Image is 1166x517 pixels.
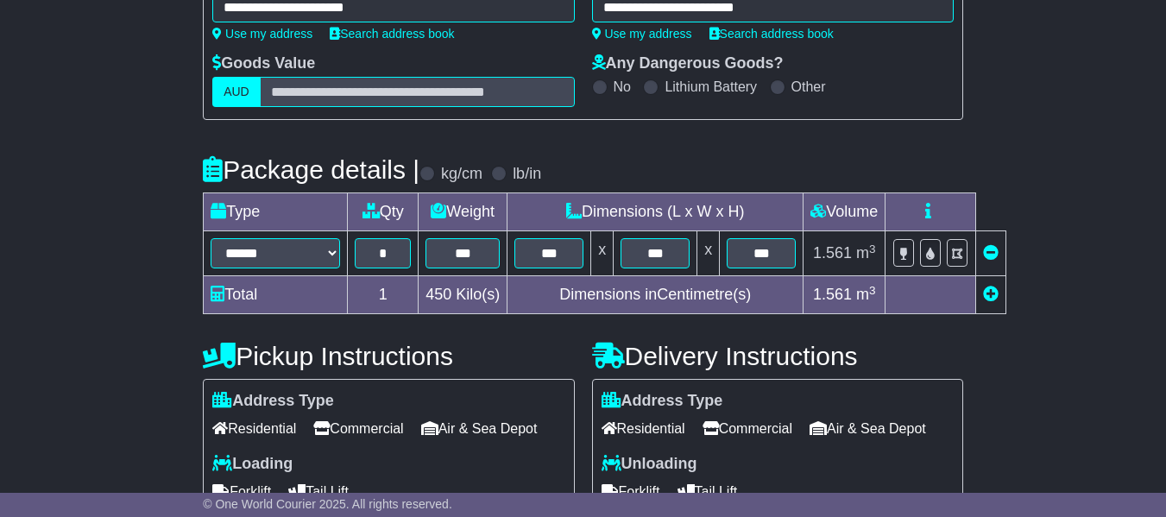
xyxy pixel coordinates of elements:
sup: 3 [869,284,876,297]
span: Forklift [602,478,660,505]
span: Residential [602,415,685,442]
span: © One World Courier 2025. All rights reserved. [203,497,452,511]
label: Address Type [602,392,723,411]
span: Forklift [212,478,271,505]
label: AUD [212,77,261,107]
a: Search address book [709,27,834,41]
span: Air & Sea Depot [810,415,926,442]
td: Type [204,193,348,231]
td: Qty [348,193,419,231]
span: 450 [425,286,451,303]
td: x [697,231,720,276]
td: Dimensions in Centimetre(s) [507,276,804,314]
td: Weight [419,193,507,231]
label: Any Dangerous Goods? [592,54,784,73]
a: Use my address [212,27,312,41]
a: Remove this item [983,244,999,262]
td: Dimensions (L x W x H) [507,193,804,231]
span: Tail Lift [678,478,738,505]
label: Lithium Battery [665,79,757,95]
td: 1 [348,276,419,314]
label: Loading [212,455,293,474]
td: Total [204,276,348,314]
span: m [856,286,876,303]
td: Volume [804,193,886,231]
span: Tail Lift [288,478,349,505]
h4: Package details | [203,155,419,184]
span: 1.561 [813,286,852,303]
span: Residential [212,415,296,442]
label: Address Type [212,392,334,411]
h4: Delivery Instructions [592,342,963,370]
sup: 3 [869,243,876,255]
label: Other [791,79,826,95]
span: 1.561 [813,244,852,262]
span: Commercial [703,415,792,442]
label: lb/in [513,165,541,184]
td: x [591,231,614,276]
td: Kilo(s) [419,276,507,314]
label: kg/cm [441,165,482,184]
a: Use my address [592,27,692,41]
a: Add new item [983,286,999,303]
span: Commercial [313,415,403,442]
label: Goods Value [212,54,315,73]
label: No [614,79,631,95]
h4: Pickup Instructions [203,342,574,370]
a: Search address book [330,27,454,41]
span: m [856,244,876,262]
label: Unloading [602,455,697,474]
span: Air & Sea Depot [421,415,538,442]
